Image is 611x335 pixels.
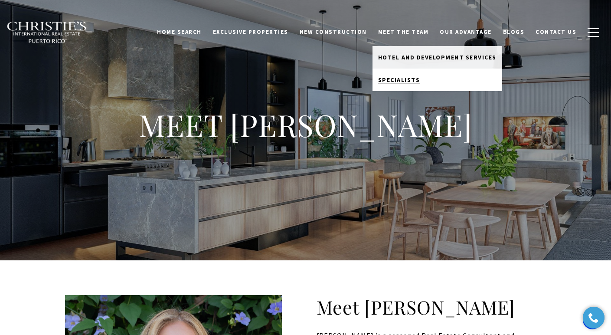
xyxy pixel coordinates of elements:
span: Specialists [378,76,420,84]
a: Meet the Team [372,24,435,40]
span: Exclusive Properties [213,28,288,36]
span: Our Advantage [440,28,492,36]
a: Contact Us [530,24,582,40]
a: Home Search [151,24,207,40]
h2: Meet [PERSON_NAME] [65,295,546,319]
span: Blogs [503,28,525,36]
span: Hotel and Development Services [378,53,497,61]
img: Christie's International Real Estate black text logo [7,21,87,44]
a: Our Advantage [434,24,497,40]
a: Hotel and Development Services [372,46,502,69]
button: button [582,20,604,45]
a: Exclusive Properties [207,24,294,40]
a: Specialists [372,69,502,91]
h1: MEET [PERSON_NAME] [132,106,479,144]
span: Contact Us [536,28,576,36]
a: Blogs [497,24,530,40]
span: New Construction [300,28,367,36]
a: New Construction [294,24,372,40]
